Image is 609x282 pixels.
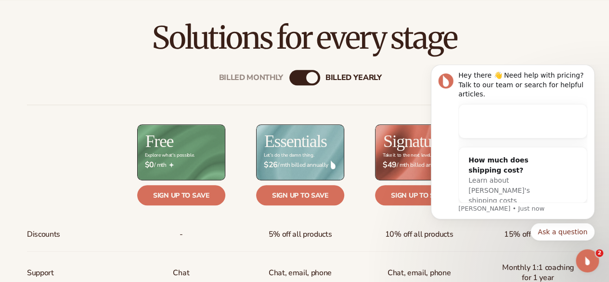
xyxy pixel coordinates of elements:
[264,161,278,170] strong: $26
[376,125,463,180] img: Signature_BG_eeb718c8-65ac-49e3-a4e5-327c6aa73146.jpg
[145,161,218,170] span: / mth
[27,226,60,243] span: Discounts
[27,264,54,282] span: Support
[138,125,225,180] img: free_bg.png
[173,264,189,282] p: Chat
[264,161,337,170] span: / mth billed annually
[325,73,382,82] div: billed Yearly
[269,264,332,282] p: Chat, email, phone
[383,133,443,150] h2: Signature
[268,226,332,243] span: 5% off all products
[169,162,174,167] img: Free_Icon_bb6e7c7e-73f8-44bd-8ed0-223ea0fc522e.png
[416,65,609,277] iframe: Intercom notifications message
[331,161,336,169] img: drop.png
[576,249,599,272] iframe: Intercom live chat
[375,185,463,205] a: Sign up to save
[27,22,582,54] h2: Solutions for every stage
[383,161,397,170] strong: $49
[257,125,344,180] img: Essentials_BG_9050f826-5aa9-47d9-a362-757b82c62641.jpg
[383,161,455,170] span: / mth billed annually
[596,249,603,257] span: 2
[145,161,154,170] strong: $0
[256,185,344,205] a: Sign up to save
[145,133,173,150] h2: Free
[388,264,451,282] span: Chat, email, phone
[180,226,183,243] span: -
[385,226,454,243] span: 10% off all products
[219,73,284,82] div: Billed Monthly
[264,133,327,150] h2: Essentials
[137,185,225,205] a: Sign up to save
